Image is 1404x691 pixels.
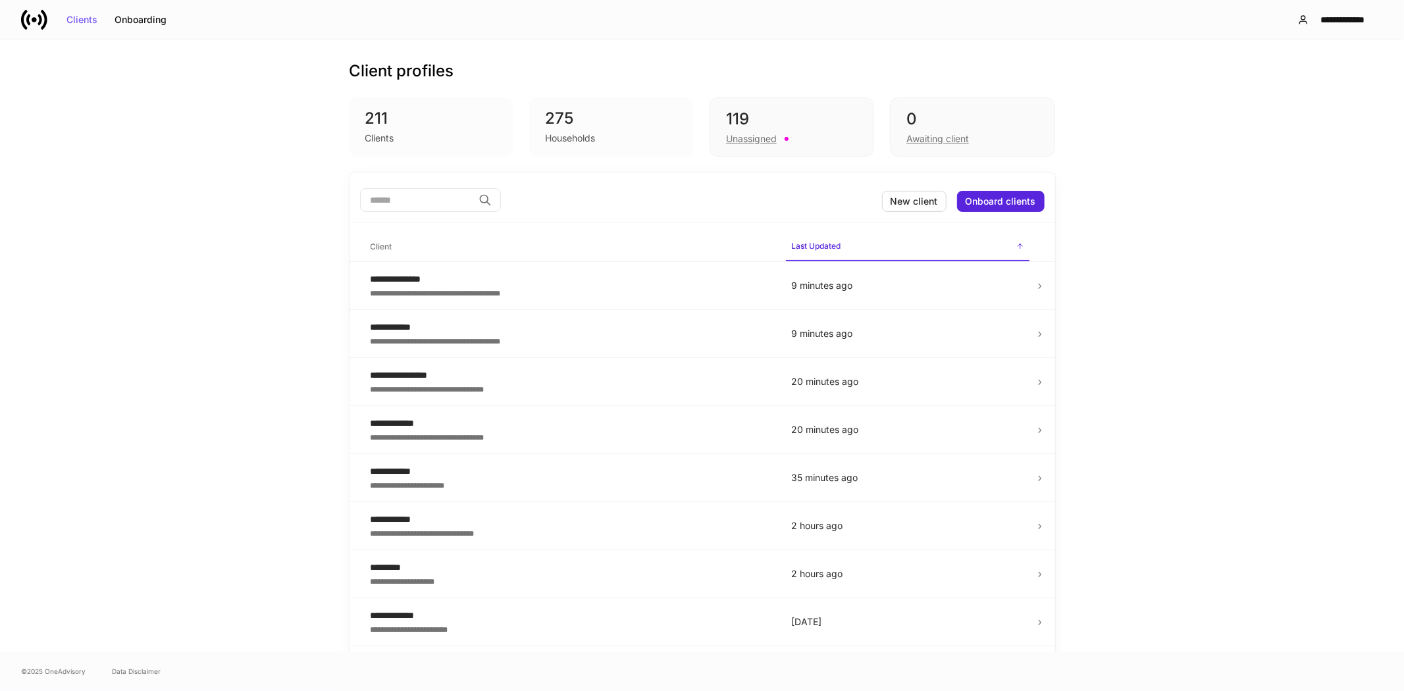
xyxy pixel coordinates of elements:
div: Onboard clients [966,197,1036,206]
h6: Last Updated [791,240,841,252]
div: 119Unassigned [710,97,874,157]
div: Unassigned [726,132,777,145]
p: [DATE] [791,615,1024,628]
div: New client [891,197,938,206]
span: Last Updated [786,233,1029,261]
span: © 2025 OneAdvisory [21,666,86,677]
button: Onboarding [106,9,175,30]
div: Onboarding [115,15,167,24]
span: Client [365,234,775,261]
p: 9 minutes ago [791,327,1024,340]
button: New client [882,191,947,212]
h6: Client [371,240,392,253]
a: Data Disclaimer [112,666,161,677]
div: 119 [726,109,858,130]
p: 20 minutes ago [791,375,1024,388]
h3: Client profiles [350,61,454,82]
div: Households [545,132,595,145]
p: 2 hours ago [791,567,1024,580]
div: 0Awaiting client [890,97,1054,157]
div: 0 [906,109,1038,130]
div: 211 [365,108,498,129]
p: 20 minutes ago [791,423,1024,436]
div: Clients [365,132,394,145]
button: Clients [58,9,106,30]
p: 9 minutes ago [791,279,1024,292]
button: Onboard clients [957,191,1045,212]
div: Awaiting client [906,132,969,145]
p: 2 hours ago [791,519,1024,532]
p: 35 minutes ago [791,471,1024,484]
div: Clients [66,15,97,24]
div: 275 [545,108,678,129]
